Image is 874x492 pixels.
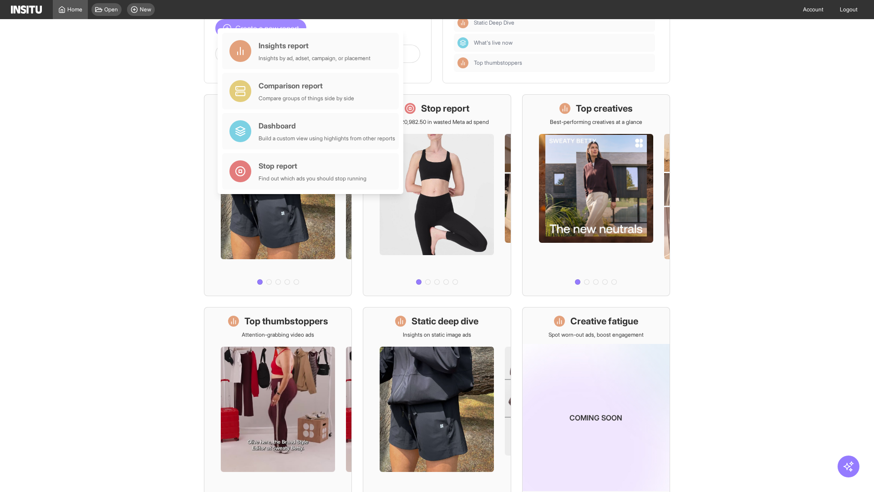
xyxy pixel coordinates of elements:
[242,331,314,338] p: Attention-grabbing video ads
[11,5,42,14] img: Logo
[474,59,522,67] span: Top thumbstoppers
[259,55,371,62] div: Insights by ad, adset, campaign, or placement
[550,118,642,126] p: Best-performing creatives at a glance
[474,59,651,67] span: Top thumbstoppers
[259,40,371,51] div: Insights report
[215,19,306,37] button: Create a new report
[259,80,354,91] div: Comparison report
[104,6,118,13] span: Open
[235,23,299,34] span: Create a new report
[259,160,366,171] div: Stop report
[412,315,478,328] h1: Static deep dive
[474,39,651,46] span: What's live now
[259,95,354,102] div: Compare groups of things side by side
[474,19,651,26] span: Static Deep Dive
[363,94,511,296] a: Stop reportSave £20,982.50 in wasted Meta ad spend
[259,135,395,142] div: Build a custom view using highlights from other reports
[457,37,468,48] div: Dashboard
[204,94,352,296] a: What's live nowSee all active ads instantly
[522,94,670,296] a: Top creativesBest-performing creatives at a glance
[67,6,82,13] span: Home
[259,175,366,182] div: Find out which ads you should stop running
[244,315,328,328] h1: Top thumbstoppers
[403,331,471,338] p: Insights on static image ads
[474,19,514,26] span: Static Deep Dive
[259,120,395,131] div: Dashboard
[474,39,513,46] span: What's live now
[140,6,151,13] span: New
[421,102,469,115] h1: Stop report
[457,57,468,68] div: Insights
[385,118,489,126] p: Save £20,982.50 in wasted Meta ad spend
[576,102,633,115] h1: Top creatives
[457,17,468,28] div: Insights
